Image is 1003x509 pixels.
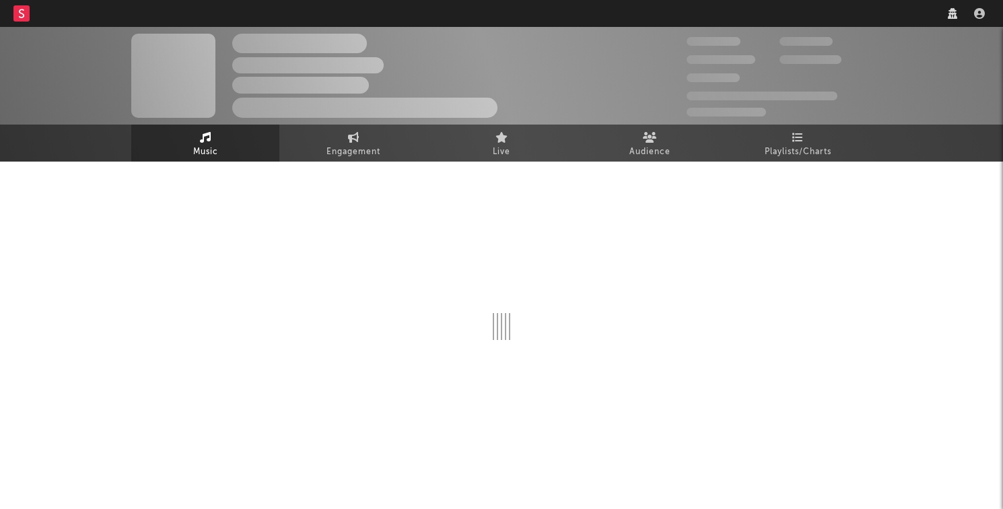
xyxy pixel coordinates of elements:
span: 100,000 [780,37,833,46]
span: Music [193,144,218,160]
span: Playlists/Charts [765,144,831,160]
a: Live [427,125,576,162]
span: Live [493,144,510,160]
span: Engagement [326,144,380,160]
span: 300,000 [687,37,740,46]
a: Playlists/Charts [724,125,872,162]
a: Engagement [279,125,427,162]
a: Music [131,125,279,162]
span: Jump Score: 85.0 [687,108,766,116]
span: Audience [629,144,670,160]
span: 1,000,000 [780,55,841,64]
span: 100,000 [687,73,740,82]
span: 50,000,000 Monthly Listeners [687,92,837,100]
span: 50,000,000 [687,55,755,64]
a: Audience [576,125,724,162]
